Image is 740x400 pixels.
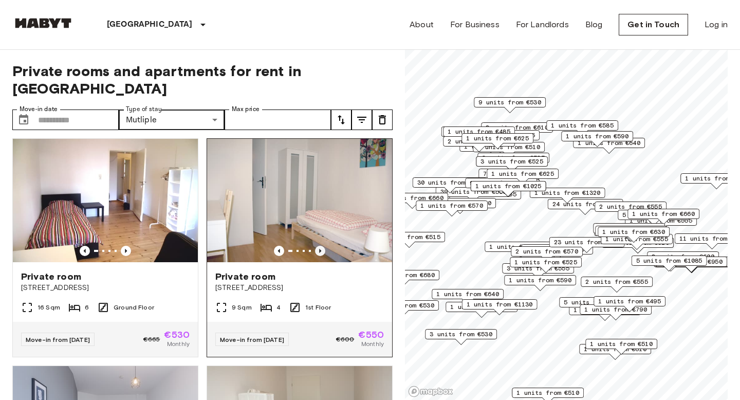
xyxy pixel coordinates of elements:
[12,18,74,28] img: Habyt
[627,209,699,225] div: Map marker
[705,19,728,31] a: Log in
[548,199,623,215] div: Map marker
[331,110,351,130] button: tune
[632,209,695,219] span: 1 units from €660
[372,110,393,130] button: tune
[559,297,631,313] div: Map marker
[580,304,652,320] div: Map marker
[432,289,504,305] div: Map marker
[424,198,496,214] div: Map marker
[232,303,252,312] span: 9 Sqm
[485,242,557,258] div: Map marker
[483,169,546,178] span: 7 units from €585
[441,126,517,142] div: Map marker
[585,339,657,355] div: Map marker
[516,19,569,31] a: For Landlords
[598,227,670,243] div: Map marker
[336,335,355,344] span: €600
[632,256,707,271] div: Map marker
[420,201,483,210] span: 1 units from €570
[579,344,651,360] div: Map marker
[413,177,488,193] div: Map marker
[13,110,34,130] button: Choose date
[80,246,90,256] button: Previous image
[487,169,559,185] div: Map marker
[515,247,578,256] span: 2 units from €570
[593,223,665,239] div: Map marker
[636,256,702,265] span: 5 units from €1085
[622,210,685,220] span: 5 units from €660
[507,264,569,273] span: 3 units from €555
[509,276,571,285] span: 1 units from €590
[595,202,667,217] div: Map marker
[652,252,714,261] span: 2 units from €600
[551,121,614,130] span: 1 units from €585
[381,193,443,203] span: 1 units from €660
[450,19,499,31] a: For Business
[443,126,515,142] div: Map marker
[534,188,601,197] span: 1 units from €1320
[305,303,331,312] span: 1st Floor
[526,245,588,254] span: 4 units from €605
[486,123,548,132] span: 2 units from €610
[477,153,549,169] div: Map marker
[425,329,497,345] div: Map marker
[480,157,543,166] span: 3 units from €525
[516,388,579,397] span: 1 units from €510
[358,330,384,339] span: €550
[26,336,90,343] span: Move-in from [DATE]
[274,246,284,256] button: Previous image
[521,244,593,260] div: Map marker
[599,202,662,211] span: 2 units from €555
[474,97,546,113] div: Map marker
[429,198,491,208] span: 2 units from €690
[590,339,653,349] span: 1 units from €510
[167,339,190,349] span: Monthly
[502,263,574,279] div: Map marker
[446,302,517,318] div: Map marker
[448,127,510,136] span: 1 units from €485
[85,303,89,312] span: 6
[21,283,190,293] span: [STREET_ADDRESS]
[514,258,577,267] span: 1 units from €525
[566,132,628,141] span: 1 units from €590
[373,232,445,248] div: Map marker
[436,289,499,299] span: 1 units from €640
[114,303,154,312] span: Ground Floor
[376,193,448,209] div: Map marker
[466,134,529,143] span: 1 units from €625
[21,270,81,283] span: Private room
[478,169,550,185] div: Map marker
[581,277,653,293] div: Map marker
[619,14,688,35] a: Get in Touch
[598,297,661,306] span: 1 units from €495
[618,210,690,226] div: Map marker
[471,181,546,197] div: Map marker
[660,257,723,266] span: 6 units from €950
[472,131,535,140] span: 3 units from €555
[207,139,392,262] img: Marketing picture of unit DE-01-093-04M
[121,246,131,256] button: Previous image
[491,169,554,178] span: 1 units from €625
[504,275,576,291] div: Map marker
[564,298,626,307] span: 5 units from €590
[600,226,662,235] span: 1 units from €640
[461,133,533,149] div: Map marker
[443,136,515,152] div: Map marker
[465,178,537,194] div: Map marker
[477,142,540,152] span: 2 units from €510
[107,19,193,31] p: [GEOGRAPHIC_DATA]
[510,257,582,273] div: Map marker
[481,122,553,138] div: Map marker
[410,19,434,31] a: About
[511,246,583,262] div: Map marker
[361,339,384,349] span: Monthly
[578,138,640,148] span: 1 units from €640
[476,156,548,172] div: Map marker
[276,303,281,312] span: 4
[585,19,603,31] a: Blog
[647,251,719,267] div: Map marker
[470,178,532,188] span: 9 units from €585
[584,344,646,354] span: 1 units from €610
[13,139,198,262] img: Marketing picture of unit DE-01-029-04M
